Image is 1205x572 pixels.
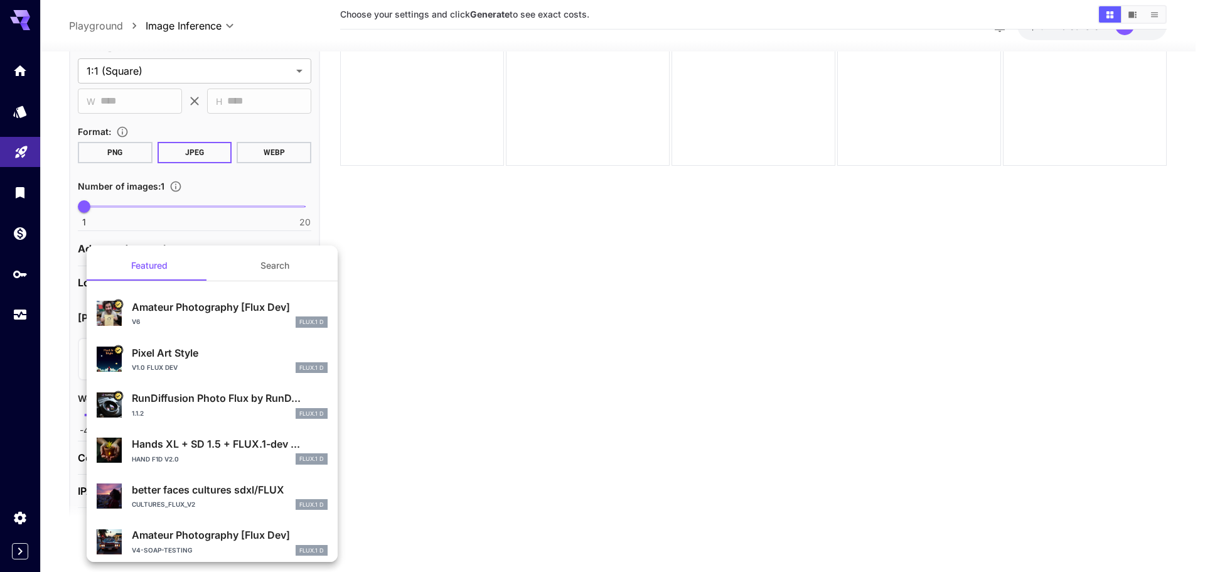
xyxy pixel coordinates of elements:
div: Hands XL + SD 1.5 + FLUX.1-dev ...Hand F1D v2.0FLUX.1 D [97,431,328,470]
div: Certified Model – Vetted for best performance and includes a commercial license.Pixel Art Stylev1... [97,340,328,379]
p: FLUX.1 D [299,455,324,463]
button: Search [212,251,338,281]
p: RunDiffusion Photo Flux by RunD... [132,391,328,406]
p: v6 [132,317,140,326]
div: Certified Model – Vetted for best performance and includes a commercial license.Amateur Photograp... [97,294,328,333]
p: Pixel Art Style [132,345,328,360]
p: 1.1.2 [132,409,144,418]
p: Hands XL + SD 1.5 + FLUX.1-dev ... [132,436,328,451]
button: Certified Model – Vetted for best performance and includes a commercial license. [113,299,123,310]
p: Hand F1D v2.0 [132,455,179,464]
button: Featured [87,251,212,281]
p: FLUX.1 D [299,364,324,372]
p: Amateur Photography [Flux Dev] [132,527,328,542]
div: better faces cultures sdxl/FLUXcultures_flux_v2FLUX.1 D [97,477,328,515]
p: FLUX.1 D [299,318,324,326]
div: Certified Model – Vetted for best performance and includes a commercial license.RunDiffusion Phot... [97,386,328,424]
p: v1.0 Flux Dev [132,363,178,372]
p: better faces cultures sdxl/FLUX [132,482,328,497]
p: v4-soap-testing [132,546,192,555]
p: Amateur Photography [Flux Dev] [132,299,328,315]
div: Amateur Photography [Flux Dev]v4-soap-testingFLUX.1 D [97,522,328,561]
p: cultures_flux_v2 [132,500,195,509]
p: FLUX.1 D [299,546,324,555]
p: FLUX.1 D [299,409,324,418]
p: FLUX.1 D [299,500,324,509]
button: Certified Model – Vetted for best performance and includes a commercial license. [113,345,123,355]
button: Certified Model – Vetted for best performance and includes a commercial license. [113,391,123,401]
